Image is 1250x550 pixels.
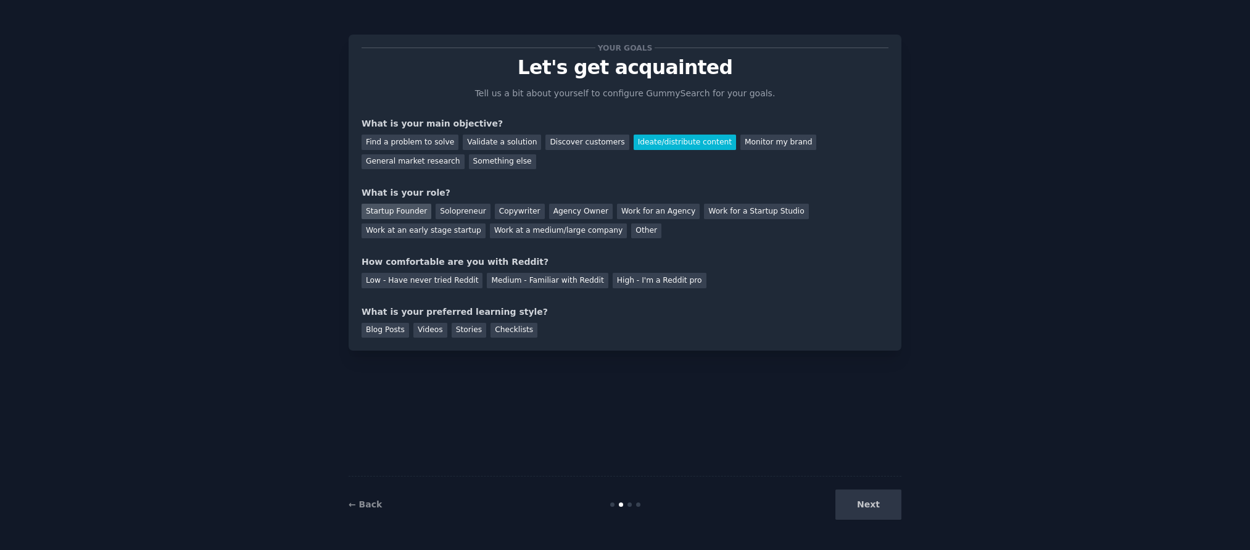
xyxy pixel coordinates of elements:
[362,154,465,170] div: General market research
[490,223,627,239] div: Work at a medium/large company
[452,323,486,338] div: Stories
[613,273,706,288] div: High - I'm a Reddit pro
[704,204,808,219] div: Work for a Startup Studio
[362,323,409,338] div: Blog Posts
[487,273,608,288] div: Medium - Familiar with Reddit
[470,87,780,100] p: Tell us a bit about yourself to configure GummySearch for your goals.
[413,323,447,338] div: Videos
[362,273,482,288] div: Low - Have never tried Reddit
[362,135,458,150] div: Find a problem to solve
[362,204,431,219] div: Startup Founder
[549,204,613,219] div: Agency Owner
[469,154,536,170] div: Something else
[362,57,888,78] p: Let's get acquainted
[362,306,888,319] div: What is your preferred learning style?
[634,135,736,150] div: Ideate/distribute content
[362,117,888,130] div: What is your main objective?
[362,256,888,269] div: How comfortable are you with Reddit?
[495,204,545,219] div: Copywriter
[490,323,537,338] div: Checklists
[349,499,382,509] a: ← Back
[436,204,490,219] div: Solopreneur
[595,41,655,54] span: Your goals
[740,135,816,150] div: Monitor my brand
[545,135,629,150] div: Discover customers
[463,135,541,150] div: Validate a solution
[631,223,661,239] div: Other
[617,204,700,219] div: Work for an Agency
[362,186,888,199] div: What is your role?
[362,223,486,239] div: Work at an early stage startup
